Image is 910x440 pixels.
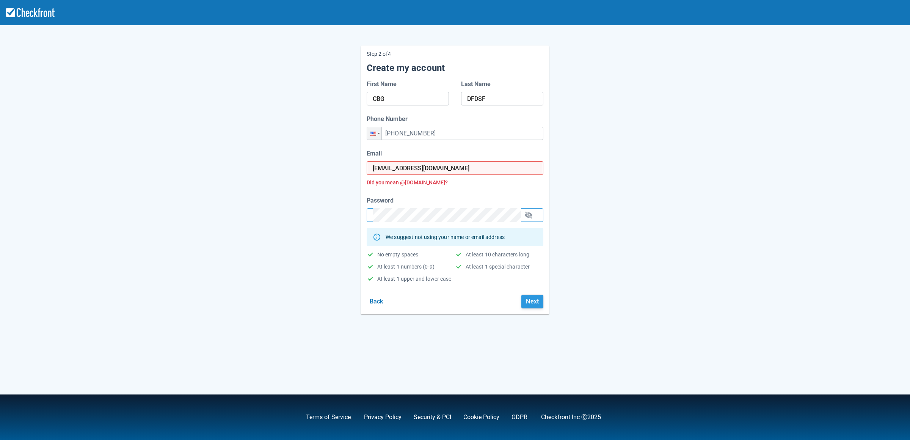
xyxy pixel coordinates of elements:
[294,413,352,422] div: ,
[367,62,543,74] h5: Create my account
[463,413,499,421] a: Cookie Policy
[499,413,529,422] div: .
[367,196,397,205] label: Password
[367,298,386,305] a: Back
[377,277,451,281] div: At least 1 upper and lower case
[386,230,505,244] div: We suggest not using your name or email address
[414,413,451,421] a: Security & PCI
[466,252,529,257] div: At least 10 characters long
[367,178,448,187] button: Did you mean @[DOMAIN_NAME]?
[367,295,386,308] button: Back
[521,295,543,308] button: Next
[801,358,910,440] iframe: Chat Widget
[377,252,418,257] div: No empty spaces
[367,115,411,124] label: Phone Number
[466,264,530,269] div: At least 1 special character
[367,80,400,89] label: First Name
[461,80,494,89] label: Last Name
[377,264,435,269] div: At least 1 numbers (0-9)
[511,413,527,421] a: GDPR
[541,413,601,421] a: Checkfront Inc Ⓒ2025
[306,413,351,421] a: Terms of Service
[367,52,543,56] p: Step 2 of 4
[367,127,543,140] input: 555-555-1234
[373,161,537,175] input: Enter your business email
[364,413,402,421] a: Privacy Policy
[367,127,381,140] div: United States: + 1
[367,149,385,158] label: Email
